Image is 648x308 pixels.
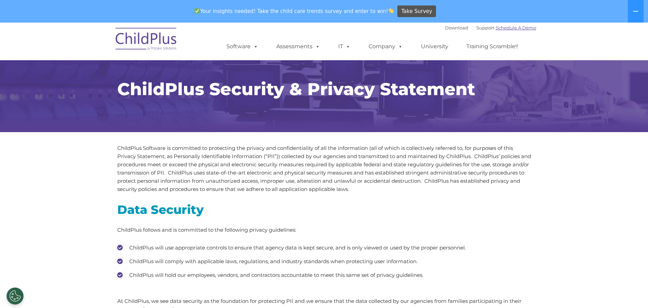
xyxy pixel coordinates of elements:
[192,4,397,18] span: Your insights needed! Take the child care trends survey and enter to win!
[117,202,531,217] h2: Data Security
[496,25,536,30] a: Schedule A Demo
[117,243,531,253] li: ChildPlus will use appropriate controls to ensure that agency data is kept secure, and is only vi...
[117,270,531,280] li: ChildPlus will hold our employees, vendors, and contractors accountable to meet this same set of ...
[6,287,24,305] button: Cookies Settings
[445,25,468,30] a: Download
[269,40,327,53] a: Assessments
[112,23,181,57] img: ChildPlus by Procare Solutions
[220,40,265,53] a: Software
[331,40,357,53] a: IT
[460,40,525,53] a: Training Scramble!!
[117,79,475,100] span: ChildPlus Security & Privacy Statement
[388,8,394,13] img: 👏
[117,256,531,267] li: ChildPlus will comply with applicable laws, regulations, and industry standards when protecting u...
[117,144,531,193] p: ChildPlus Software is committed to protecting the privacy and confidentiality of all the informat...
[476,25,494,30] a: Support
[195,8,200,13] img: ✅
[397,5,436,17] a: Take Survey
[117,226,531,234] p: ChildPlus follows and is committed to the following privacy guidelines:
[414,40,455,53] a: University
[445,25,536,30] font: |
[362,40,410,53] a: Company
[401,5,432,17] span: Take Survey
